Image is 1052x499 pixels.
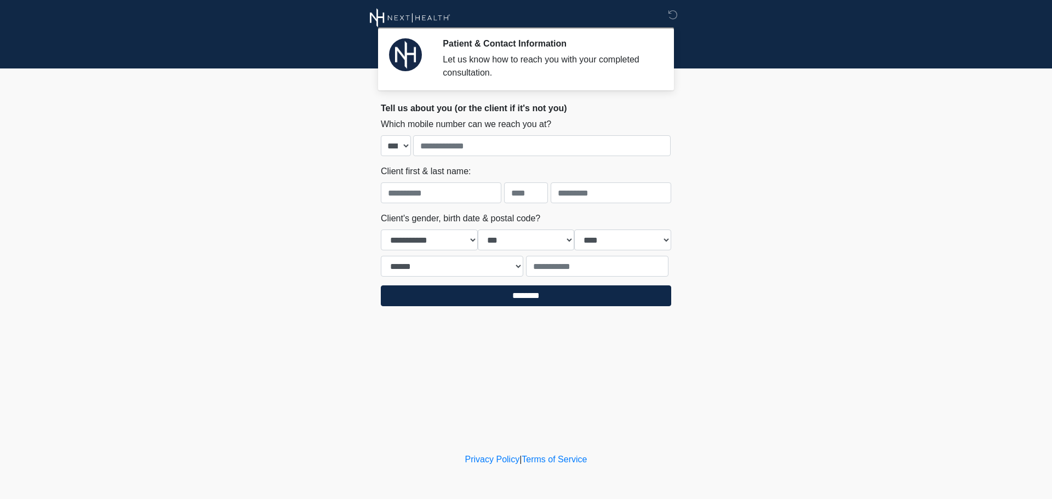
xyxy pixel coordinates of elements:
label: Client first & last name: [381,165,471,178]
h2: Tell us about you (or the client if it's not you) [381,103,671,113]
a: | [519,455,522,464]
label: Which mobile number can we reach you at? [381,118,551,131]
div: Let us know how to reach you with your completed consultation. [443,53,655,79]
img: Agent Avatar [389,38,422,71]
img: Next Health Wellness Logo [370,8,450,27]
label: Client's gender, birth date & postal code? [381,212,540,225]
a: Terms of Service [522,455,587,464]
a: Privacy Policy [465,455,520,464]
h2: Patient & Contact Information [443,38,655,49]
